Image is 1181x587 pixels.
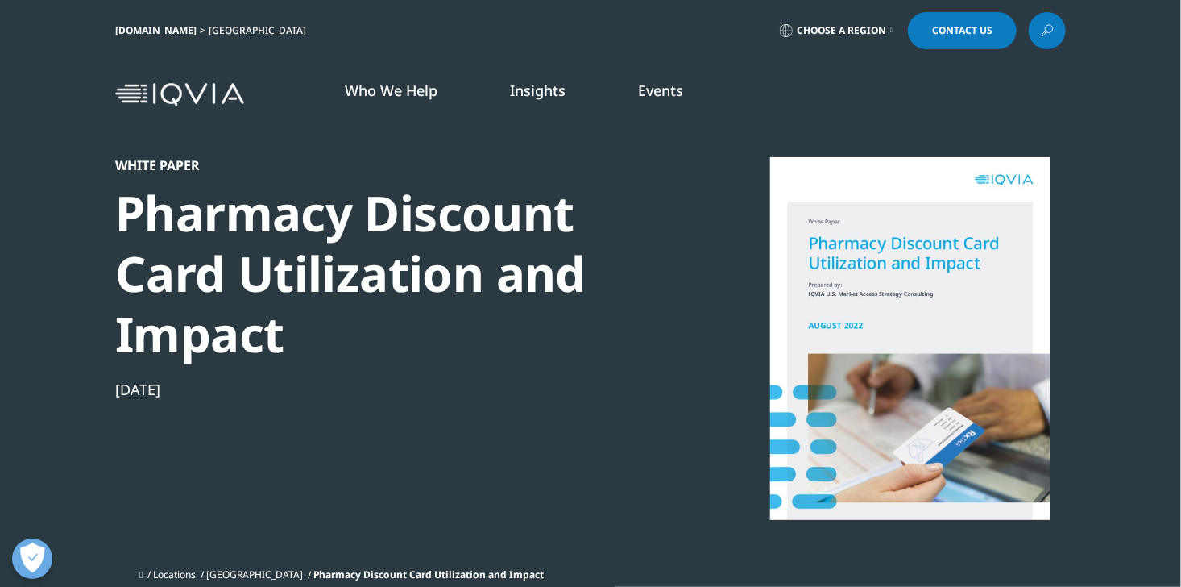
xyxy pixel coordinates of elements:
span: Pharmacy Discount Card Utilization and Impact [313,568,544,581]
img: IQVIA Healthcare Information Technology and Pharma Clinical Research Company [115,83,244,106]
div: Pharmacy Discount Card Utilization and Impact [115,183,668,364]
a: Locations [153,568,196,581]
div: [DATE] [115,380,668,399]
div: [GEOGRAPHIC_DATA] [209,24,313,37]
a: [GEOGRAPHIC_DATA] [206,568,303,581]
a: Contact Us [908,12,1017,49]
a: [DOMAIN_NAME] [115,23,197,37]
a: Insights [510,81,566,100]
button: Open Preferences [12,539,52,579]
span: Contact Us [932,26,992,35]
div: White Paper [115,157,668,173]
nav: Primary [251,56,1066,132]
span: Choose a Region [797,24,886,37]
a: Events [638,81,683,100]
a: Who We Help [345,81,437,100]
